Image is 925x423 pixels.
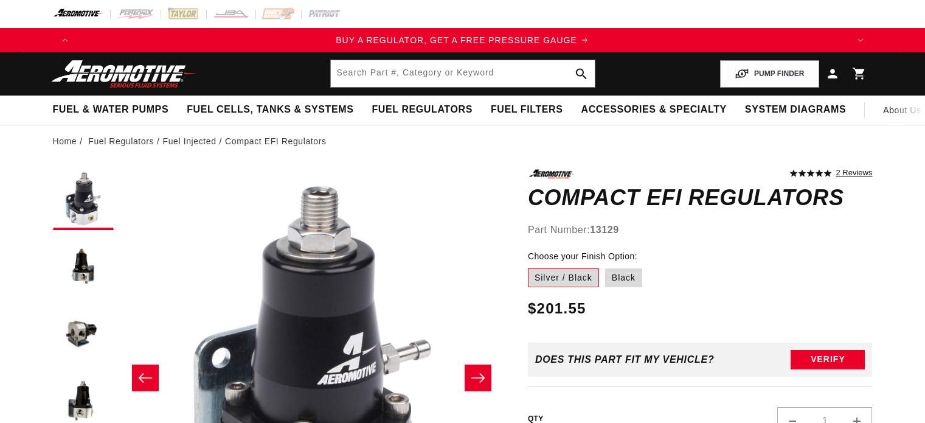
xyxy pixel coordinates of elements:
span: System Diagrams [745,103,846,116]
div: 1 of 4 [77,33,848,47]
summary: System Diagrams [736,96,855,124]
legend: Choose your Finish Option: [528,250,639,263]
button: Slide right [465,365,491,391]
button: Load image 2 in gallery view [53,236,114,297]
strong: 13129 [590,225,619,235]
span: BUY A REGULATOR, GET A FREE PRESSURE GAUGE [336,35,577,45]
button: Translation missing: en.sections.announcements.previous_announcement [53,28,77,52]
button: Translation missing: en.sections.announcements.next_announcement [848,28,873,52]
li: Fuel Injected [163,135,225,148]
a: Home [53,135,77,148]
nav: breadcrumbs [53,135,873,148]
summary: Fuel & Water Pumps [44,96,178,124]
div: Part Number: [528,222,873,238]
span: Fuel Cells, Tanks & Systems [187,103,353,116]
h1: Compact EFI Regulators [528,188,873,208]
a: BUY A REGULATOR, GET A FREE PRESSURE GAUGE [77,33,848,47]
li: Fuel Regulators [88,135,162,148]
summary: Accessories & Specialty [572,96,736,124]
a: 2 reviews [836,169,873,178]
span: About Us [883,105,921,115]
summary: Fuel Cells, Tanks & Systems [178,96,362,124]
span: Fuel Filters [491,103,563,116]
button: Slide left [132,365,159,391]
span: Fuel Regulators [372,103,472,116]
summary: Fuel Regulators [362,96,481,124]
img: Aeromotive [48,60,200,88]
button: Load image 1 in gallery view [53,169,114,230]
button: Verify [791,350,865,369]
button: Load image 3 in gallery view [53,303,114,364]
div: Does This part fit My vehicle? [535,354,715,365]
span: $201.55 [528,298,586,320]
input: Search by Part Number, Category or Keyword [331,60,595,87]
label: Silver / Black [528,268,599,288]
div: Announcement [77,33,848,47]
span: Fuel & Water Pumps [53,103,169,116]
label: Black [605,268,642,288]
span: Accessories & Specialty [581,103,727,116]
slideshow-component: Translation missing: en.sections.announcements.announcement_bar [23,28,903,52]
button: search button [568,60,595,87]
li: Compact EFI Regulators [225,135,326,148]
summary: Fuel Filters [482,96,572,124]
button: PUMP FINDER [720,60,819,88]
